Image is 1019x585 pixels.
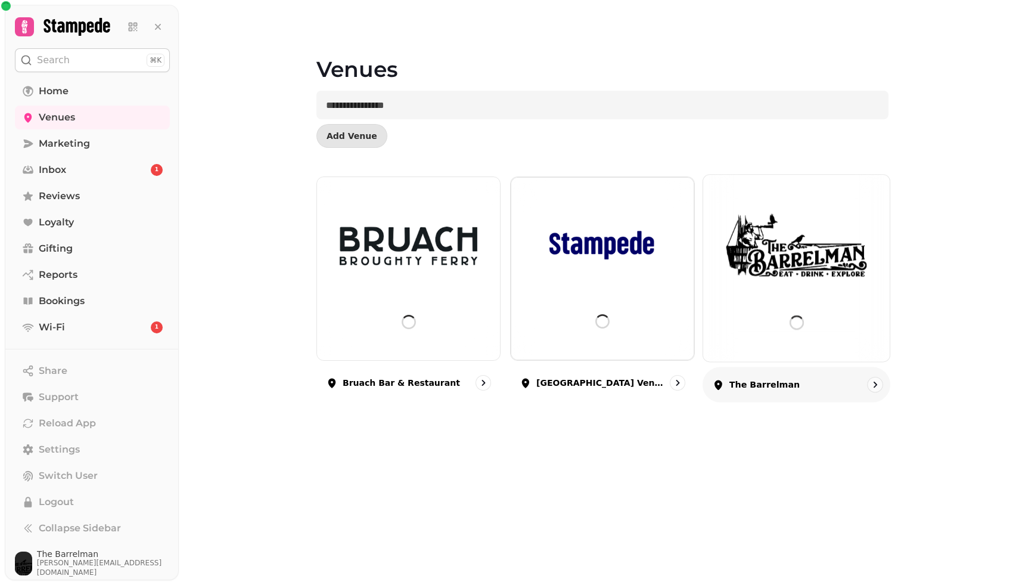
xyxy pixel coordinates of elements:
[39,364,67,378] span: Share
[15,237,170,261] a: Gifting
[15,385,170,409] button: Support
[155,323,159,332] span: 1
[39,137,90,151] span: Marketing
[15,315,170,339] a: Wi-Fi1
[536,377,665,389] p: [GEOGRAPHIC_DATA] venue
[15,184,170,208] a: Reviews
[37,53,70,67] p: Search
[510,177,694,400] a: Fox Taverns venue[GEOGRAPHIC_DATA] venue
[15,552,32,575] img: User avatar
[39,390,79,404] span: Support
[15,211,170,234] a: Loyalty
[39,84,69,98] span: Home
[15,79,170,103] a: Home
[39,189,80,203] span: Reviews
[15,464,170,488] button: Switch User
[15,158,170,182] a: Inbox1
[39,294,85,308] span: Bookings
[15,411,170,435] button: Reload App
[15,550,170,577] button: User avatarThe Barrelman[PERSON_NAME][EMAIL_ADDRESS][DOMAIN_NAME]
[672,377,684,389] svg: go to
[39,469,98,483] span: Switch User
[39,521,121,536] span: Collapse Sidebar
[869,379,881,391] svg: go to
[15,289,170,313] a: Bookings
[39,242,73,256] span: Gifting
[15,490,170,514] button: Logout
[39,215,74,230] span: Loyalty
[39,442,80,457] span: Settings
[327,132,377,140] span: Add Venue
[15,48,170,72] button: Search⌘K
[703,174,891,403] a: The BarrelmanThe Barrelman
[155,166,159,174] span: 1
[316,29,888,81] h1: Venues
[147,54,164,67] div: ⌘K
[316,177,501,400] a: Bruach Bar & RestaurantBruach Bar & Restaurant
[15,132,170,156] a: Marketing
[15,263,170,287] a: Reports
[477,377,489,389] svg: go to
[39,495,74,509] span: Logout
[316,124,387,148] button: Add Venue
[15,359,170,383] button: Share
[39,416,96,431] span: Reload App
[535,207,671,283] img: Fox Taverns venue
[39,163,66,177] span: Inbox
[39,320,65,335] span: Wi-Fi
[15,516,170,540] button: Collapse Sidebar
[39,268,77,282] span: Reports
[37,558,170,577] span: [PERSON_NAME][EMAIL_ADDRESS][DOMAIN_NAME]
[39,110,75,125] span: Venues
[15,106,170,129] a: Venues
[726,206,866,284] img: The Barrelman
[15,438,170,462] a: Settings
[343,377,460,389] p: Bruach Bar & Restaurant
[340,208,477,284] img: Bruach Bar & Restaurant
[37,550,170,558] span: The Barrelman
[729,379,799,391] p: The Barrelman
